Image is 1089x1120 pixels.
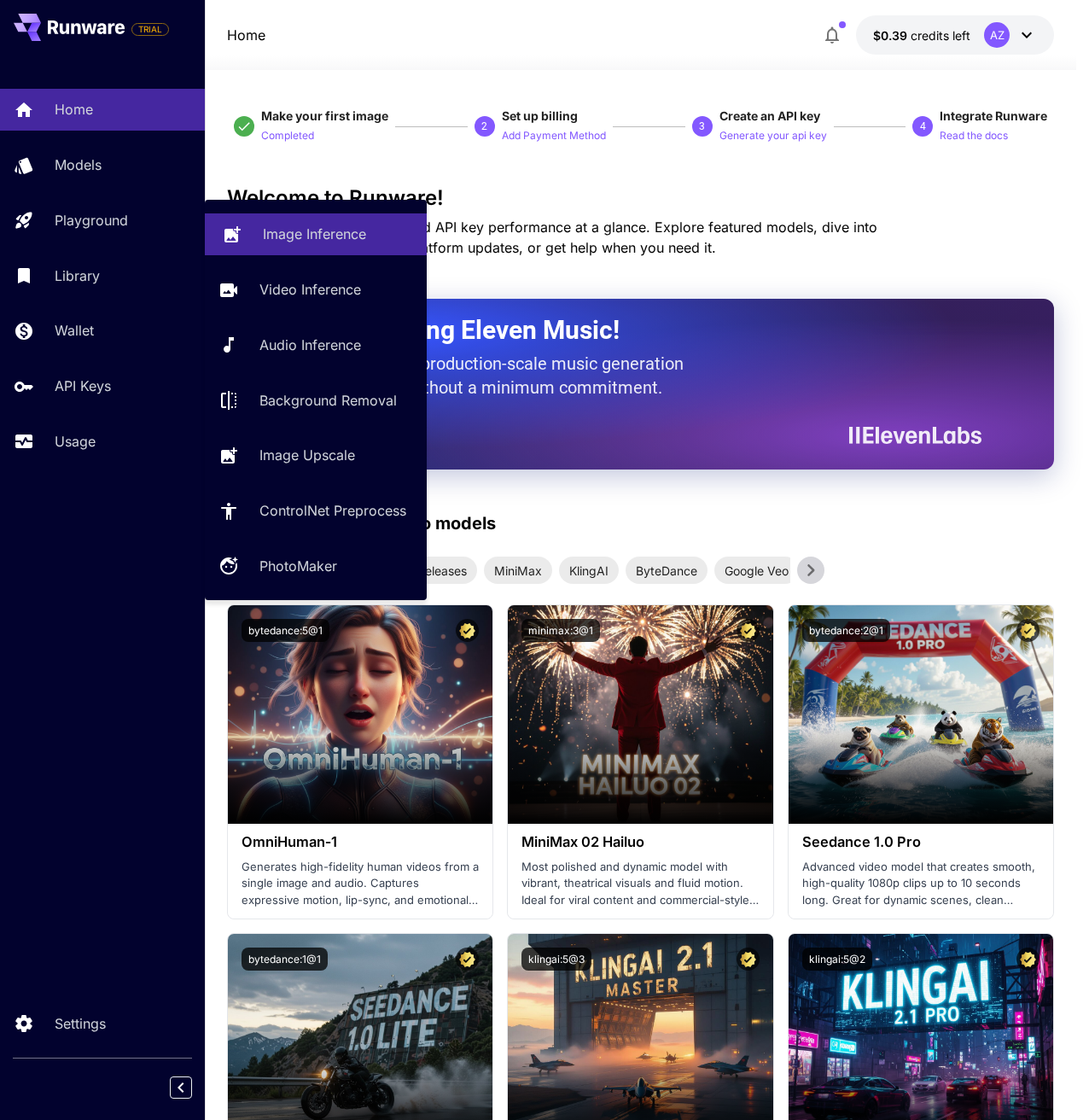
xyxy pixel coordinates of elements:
[270,314,970,347] h2: Now Supporting Eleven Music!
[802,948,872,971] button: klingai:5@2
[205,269,427,311] a: Video Inference
[227,186,1055,210] h3: Welcome to Runware!
[205,545,427,587] a: PhotoMaker
[242,834,480,850] h3: OmniHuman‑1
[521,859,760,909] p: Most polished and dynamic model with vibrant, theatrical visuals and fluid motion. Ideal for vira...
[481,119,487,134] p: 2
[205,435,427,476] a: Image Upscale
[559,562,619,580] span: KlingAI
[502,108,578,123] span: Set up billing
[132,23,168,36] span: TRIAL
[55,265,100,286] p: Library
[873,28,911,43] span: $0.39
[1016,619,1039,642] button: Certified Model – Vetted for best performance and includes a commercial license.
[259,556,337,576] p: PhotoMaker
[719,128,827,144] p: Generate your api key
[55,376,111,396] p: API Keys
[242,859,480,909] p: Generates high-fidelity human videos from a single image and audio. Captures expressive motion, l...
[920,119,926,134] p: 4
[261,108,388,123] span: Make your first image
[789,605,1054,824] img: alt
[205,213,427,255] a: Image Inference
[940,108,1047,123] span: Integrate Runware
[205,324,427,366] a: Audio Inference
[911,28,970,43] span: credits left
[242,619,329,642] button: bytedance:5@1
[802,859,1040,909] p: Advanced video model that creates smooth, high-quality 1080p clips up to 10 seconds long. Great f...
[55,210,128,230] p: Playground
[1016,948,1039,971] button: Certified Model – Vetted for best performance and includes a commercial license.
[502,128,606,144] p: Add Payment Method
[737,619,760,642] button: Certified Model – Vetted for best performance and includes a commercial license.
[55,99,93,120] p: Home
[227,219,877,256] span: Check out your usage stats and API key performance at a glance. Explore featured models, dive int...
[259,279,361,300] p: Video Inference
[55,155,102,175] p: Models
[55,320,94,341] p: Wallet
[940,128,1008,144] p: Read the docs
[205,379,427,421] a: Background Removal
[228,605,493,824] img: alt
[873,26,970,44] div: $0.38713
[984,22,1010,48] div: AZ
[381,562,477,580] span: New releases
[521,948,591,971] button: klingai:5@3
[802,834,1040,850] h3: Seedance 1.0 Pro
[259,500,406,521] p: ControlNet Preprocess
[737,948,760,971] button: Certified Model – Vetted for best performance and includes a commercial license.
[626,562,708,580] span: ByteDance
[714,562,799,580] span: Google Veo
[484,562,552,580] span: MiniMax
[699,119,705,134] p: 3
[227,25,265,45] nav: breadcrumb
[55,431,96,452] p: Usage
[205,490,427,532] a: ControlNet Preprocess
[242,948,328,971] button: bytedance:1@1
[456,948,479,971] button: Certified Model – Vetted for best performance and includes a commercial license.
[508,605,773,824] img: alt
[227,25,265,45] p: Home
[270,352,696,400] p: The only way to get production-scale music generation from Eleven Labs without a minimum commitment.
[183,1072,205,1103] div: Collapse sidebar
[456,619,479,642] button: Certified Model – Vetted for best performance and includes a commercial license.
[259,390,397,411] p: Background Removal
[131,19,169,39] span: Add your payment card to enable full platform functionality.
[263,224,366,244] p: Image Inference
[719,108,820,123] span: Create an API key
[261,128,314,144] p: Completed
[170,1076,192,1099] button: Collapse sidebar
[55,1013,106,1034] p: Settings
[521,834,760,850] h3: MiniMax 02 Hailuo
[802,619,890,642] button: bytedance:2@1
[259,335,361,355] p: Audio Inference
[259,445,355,465] p: Image Upscale
[521,619,600,642] button: minimax:3@1
[856,15,1054,55] button: $0.38713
